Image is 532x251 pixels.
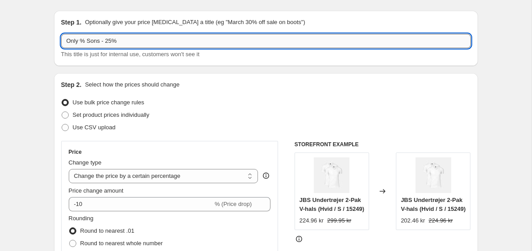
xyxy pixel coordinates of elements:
span: Change type [69,159,102,166]
span: % (Price drop) [215,201,252,207]
strike: 299.95 kr [327,216,351,225]
span: Price change amount [69,187,124,194]
span: This title is just for internal use, customers won't see it [61,51,199,58]
p: Select how the prices should change [85,80,179,89]
h2: Step 1. [61,18,82,27]
span: Round to nearest whole number [80,240,163,247]
span: Use bulk price change rules [73,99,144,106]
span: Round to nearest .01 [80,227,134,234]
div: 202.46 kr [401,216,425,225]
strike: 224.96 kr [428,216,453,225]
span: Use CSV upload [73,124,116,131]
h3: Price [69,148,82,156]
span: Rounding [69,215,94,222]
span: Set product prices individually [73,111,150,118]
h2: Step 2. [61,80,82,89]
h6: STOREFRONT EXAMPLE [295,141,471,148]
div: 224.96 kr [299,216,324,225]
img: 0001103002000000001_0_e9ed5b13-e208-497b-9972-c6bd46d960ee_80x.jpg [416,157,451,193]
input: -15 [69,197,213,211]
p: Optionally give your price [MEDICAL_DATA] a title (eg "March 30% off sale on boots") [85,18,305,27]
span: JBS Undertrøjer 2-Pak V-hals (Hvid / S / 15249) [401,197,465,212]
div: help [262,171,270,180]
span: JBS Undertrøjer 2-Pak V-hals (Hvid / S / 15249) [299,197,364,212]
input: 30% off holiday sale [61,34,471,48]
img: 0001103002000000001_0_e9ed5b13-e208-497b-9972-c6bd46d960ee_80x.jpg [314,157,349,193]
